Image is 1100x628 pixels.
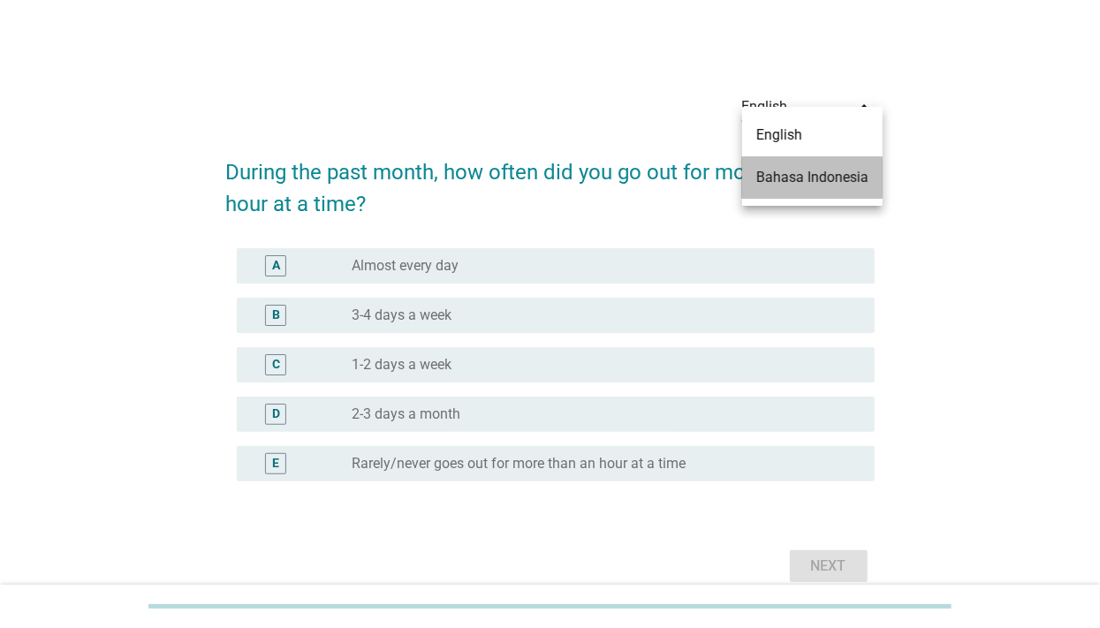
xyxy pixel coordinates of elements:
div: A [272,256,280,275]
div: B [272,306,280,324]
h2: During the past month, how often did you go out for more than an hour at a time? [226,139,875,220]
div: English [756,125,869,146]
div: E [272,454,279,473]
label: 2-3 days a month [353,405,461,423]
div: English [742,99,788,115]
div: C [272,355,280,374]
label: 1-2 days a week [353,356,452,374]
div: Bahasa Indonesia [756,167,869,188]
label: 3-4 days a week [353,306,452,324]
label: Rarely/never goes out for more than an hour at a time [353,455,687,473]
div: D [272,405,280,423]
label: Almost every day [353,257,459,275]
i: arrow_drop_down [853,96,875,117]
